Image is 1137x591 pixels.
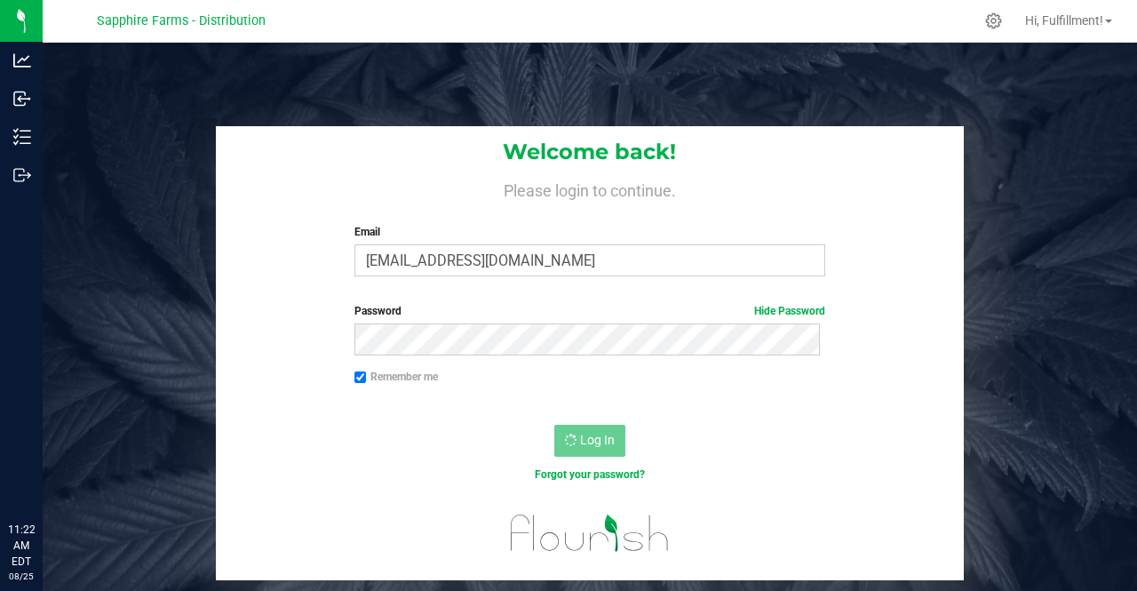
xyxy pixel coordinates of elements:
[13,52,31,69] inline-svg: Analytics
[97,13,266,28] span: Sapphire Farms - Distribution
[216,178,963,199] h4: Please login to continue.
[580,433,615,447] span: Log In
[354,305,402,317] span: Password
[497,501,683,565] img: flourish_logo.svg
[13,90,31,108] inline-svg: Inbound
[554,425,625,457] button: Log In
[354,371,367,384] input: Remember me
[754,305,825,317] a: Hide Password
[354,369,438,385] label: Remember me
[13,166,31,184] inline-svg: Outbound
[535,468,645,481] a: Forgot your password?
[982,12,1005,29] div: Manage settings
[1025,13,1103,28] span: Hi, Fulfillment!
[216,140,963,164] h1: Welcome back!
[354,224,826,240] label: Email
[8,522,35,570] p: 11:22 AM EDT
[13,128,31,146] inline-svg: Inventory
[8,570,35,583] p: 08/25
